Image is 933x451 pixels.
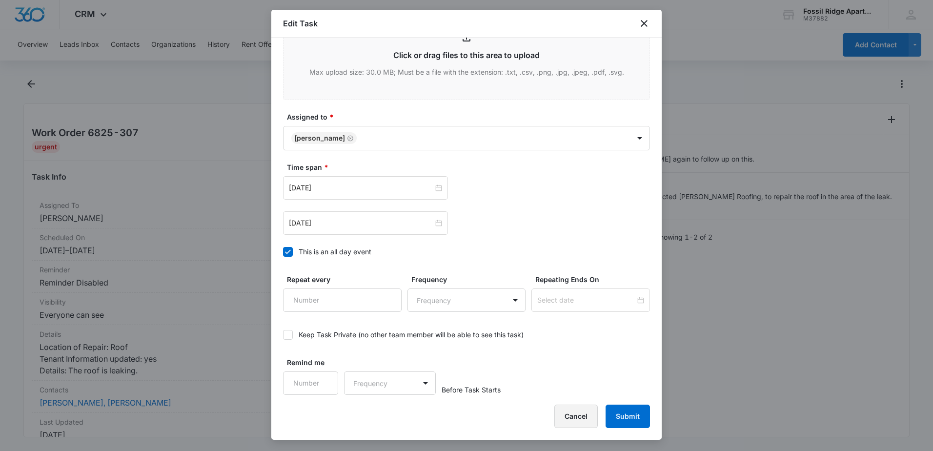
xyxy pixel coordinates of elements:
input: Select date [537,295,635,306]
span: Before Task Starts [442,385,501,395]
input: Sep 23, 2025 [289,183,433,193]
label: Frequency [411,274,530,285]
div: Remove Leotis Johnson [345,135,354,142]
input: Number [283,288,402,312]
button: close [638,18,650,29]
label: Repeating Ends On [535,274,654,285]
label: Time span [287,162,654,172]
input: Number [283,371,338,395]
div: Keep Task Private (no other team member will be able to see this task) [299,329,524,340]
div: This is an all day event [299,246,371,257]
button: Cancel [554,405,598,428]
label: Assigned to [287,112,654,122]
input: Sep 23, 2025 [289,218,433,228]
h1: Edit Task [283,18,318,29]
label: Repeat every [287,274,406,285]
button: Submit [606,405,650,428]
label: Remind me [287,357,342,368]
div: [PERSON_NAME] [294,135,345,142]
